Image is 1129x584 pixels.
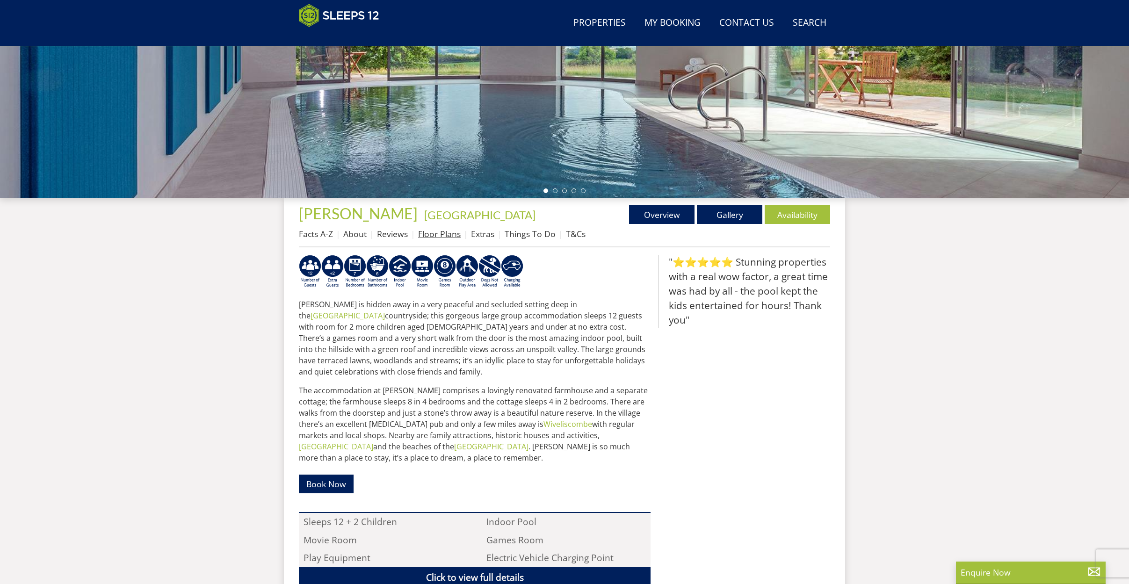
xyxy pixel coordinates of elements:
a: Extras [471,228,494,239]
img: AD_4nXei2dp4L7_L8OvME76Xy1PUX32_NMHbHVSts-g-ZAVb8bILrMcUKZI2vRNdEqfWP017x6NFeUMZMqnp0JYknAB97-jDN... [389,255,411,288]
a: [GEOGRAPHIC_DATA] [311,310,385,321]
a: Search [789,13,830,34]
a: Availability [765,205,830,224]
li: Indoor Pool [482,513,651,531]
a: Facts A-Z [299,228,333,239]
span: [PERSON_NAME] [299,204,418,223]
span: - [420,208,536,222]
p: [PERSON_NAME] is hidden away in a very peaceful and secluded setting deep in the countryside; thi... [299,299,651,377]
a: Floor Plans [418,228,461,239]
a: Overview [629,205,695,224]
li: Games Room [482,531,651,549]
a: Properties [570,13,630,34]
img: AD_4nXf5HeMvqMpcZ0fO9nf7YF2EIlv0l3oTPRmiQvOQ93g4dO1Y4zXKGJcBE5M2T8mhAf-smX-gudfzQQnK9-uH4PEbWu2YP... [411,255,434,288]
img: Sleeps 12 [299,4,379,27]
a: Book Now [299,475,354,493]
img: AD_4nXdUEjdWxyJEXfF2QMxcnH9-q5XOFeM-cCBkt-KsCkJ9oHmM7j7w2lDMJpoznjTsqM7kKDtmmF2O_bpEel9pzSv0KunaC... [344,255,366,288]
p: The accommodation at [PERSON_NAME] comprises a lovingly renovated farmhouse and a separate cottag... [299,385,651,463]
li: Movie Room [299,531,468,549]
iframe: Customer reviews powered by Trustpilot [294,33,392,41]
a: My Booking [641,13,704,34]
img: AD_4nXdmwCQHKAiIjYDk_1Dhq-AxX3fyYPYaVgX942qJE-Y7he54gqc0ybrIGUg6Qr_QjHGl2FltMhH_4pZtc0qV7daYRc31h... [366,255,389,288]
img: AD_4nXfjdDqPkGBf7Vpi6H87bmAUe5GYCbodrAbU4sf37YN55BCjSXGx5ZgBV7Vb9EJZsXiNVuyAiuJUB3WVt-w9eJ0vaBcHg... [456,255,478,288]
img: AD_4nXeP6WuvG491uY6i5ZIMhzz1N248Ei-RkDHdxvvjTdyF2JXhbvvI0BrTCyeHgyWBEg8oAgd1TvFQIsSlzYPCTB7K21VoI... [321,255,344,288]
a: Reviews [377,228,408,239]
img: AD_4nXdrZMsjcYNLGsKuA84hRzvIbesVCpXJ0qqnwZoX5ch9Zjv73tWe4fnFRs2gJ9dSiUubhZXckSJX_mqrZBmYExREIfryF... [434,255,456,288]
img: AD_4nXdtMqFLQeNd5SD_yg5mtFB1sUCemmLv_z8hISZZtoESff8uqprI2Ap3l0Pe6G3wogWlQaPaciGoyoSy1epxtlSaMm8_H... [478,255,501,288]
a: T&Cs [566,228,586,239]
li: Sleeps 12 + 2 Children [299,513,468,531]
li: Electric Vehicle Charging Point [482,549,651,567]
img: AD_4nXcnT2OPG21WxYUhsl9q61n1KejP7Pk9ESVM9x9VetD-X_UXXoxAKaMRZGYNcSGiAsmGyKm0QlThER1osyFXNLmuYOVBV... [501,255,523,288]
a: [GEOGRAPHIC_DATA] [454,441,528,452]
a: Contact Us [716,13,778,34]
a: Things To Do [505,228,556,239]
p: Enquire Now [961,566,1101,578]
a: [GEOGRAPHIC_DATA] [424,208,536,222]
blockquote: "⭐⭐⭐⭐⭐ Stunning properties with a real wow factor, a great time was had by all - the pool kept th... [658,255,830,328]
li: Play Equipment [299,549,468,567]
a: Wiveliscombe [543,419,592,429]
img: AD_4nXeyNBIiEViFqGkFxeZn-WxmRvSobfXIejYCAwY7p4slR9Pvv7uWB8BWWl9Rip2DDgSCjKzq0W1yXMRj2G_chnVa9wg_L... [299,255,321,288]
a: [PERSON_NAME] [299,204,420,223]
a: [GEOGRAPHIC_DATA] [299,441,373,452]
a: About [343,228,367,239]
a: Gallery [697,205,762,224]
